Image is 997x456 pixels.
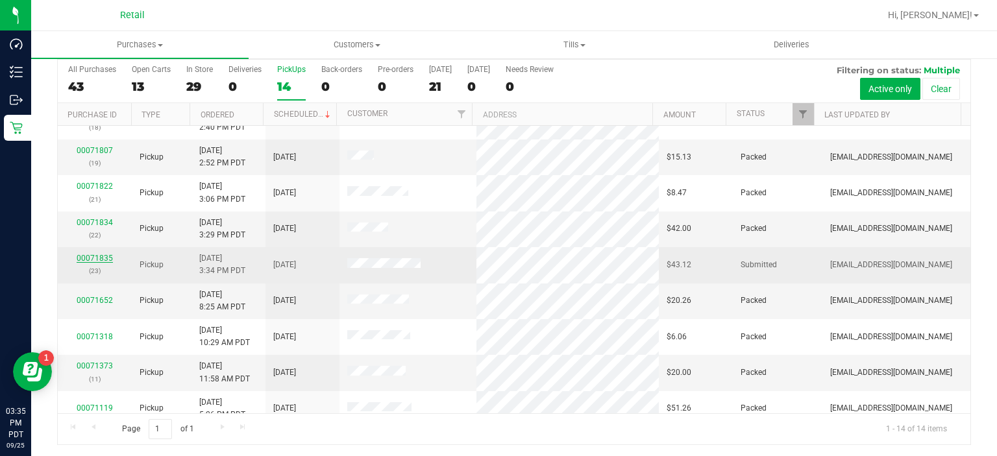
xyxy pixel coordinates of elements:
a: 00071652 [77,296,113,305]
div: 21 [429,79,452,94]
a: Last Updated By [824,110,890,119]
a: Purchases [31,31,249,58]
span: Packed [741,402,767,414]
span: [DATE] [273,222,296,235]
span: [EMAIL_ADDRESS][DOMAIN_NAME] [830,366,952,379]
span: [DATE] [273,151,296,163]
div: 0 [378,79,413,94]
span: Purchases [31,39,249,51]
p: (21) [66,193,124,206]
div: 43 [68,79,116,94]
p: (19) [66,157,124,169]
span: [DATE] 3:34 PM PDT [199,252,245,277]
span: Tills [467,39,683,51]
a: 00071119 [77,403,113,413]
div: 0 [321,79,362,94]
span: Packed [741,294,767,307]
p: (11) [66,373,124,385]
p: (18) [66,121,124,134]
span: Multiple [924,65,960,75]
div: Deliveries [228,65,262,74]
span: $42.00 [667,222,691,235]
div: Back-orders [321,65,362,74]
span: $20.00 [667,366,691,379]
span: [DATE] [273,331,296,343]
span: Filtering on status: [837,65,921,75]
span: Hi, [PERSON_NAME]! [888,10,972,20]
div: 13 [132,79,171,94]
p: 09/25 [6,440,25,450]
span: $43.12 [667,259,691,271]
span: Page of 1 [111,419,204,439]
a: Ordered [201,110,234,119]
a: Purchase ID [68,110,117,119]
a: 00071807 [77,146,113,155]
inline-svg: Retail [10,121,23,134]
a: 00071373 [77,361,113,370]
th: Address [472,103,652,126]
span: [DATE] 11:58 AM PDT [199,360,250,385]
span: [DATE] 10:29 AM PDT [199,324,250,349]
div: Open Carts [132,65,171,74]
span: Pickup [140,331,164,343]
a: Customer [347,109,388,118]
span: Submitted [741,259,777,271]
span: Deliveries [756,39,827,51]
a: Amount [663,110,696,119]
a: Filter [793,103,814,125]
div: 0 [467,79,490,94]
p: (22) [66,229,124,241]
span: Customers [249,39,465,51]
div: 0 [228,79,262,94]
span: [DATE] [273,402,296,414]
a: Filter [450,103,472,125]
span: Packed [741,366,767,379]
span: [DATE] [273,259,296,271]
span: [DATE] 2:52 PM PDT [199,145,245,169]
input: 1 [149,419,172,439]
div: 29 [186,79,213,94]
span: Pickup [140,366,164,379]
span: Pickup [140,151,164,163]
a: Status [737,109,765,118]
div: 0 [506,79,554,94]
span: Packed [741,331,767,343]
div: Needs Review [506,65,554,74]
inline-svg: Dashboard [10,38,23,51]
a: Scheduled [274,110,333,119]
a: Deliveries [683,31,900,58]
span: $51.26 [667,402,691,414]
span: Pickup [140,259,164,271]
span: Pickup [140,294,164,307]
span: [EMAIL_ADDRESS][DOMAIN_NAME] [830,151,952,163]
inline-svg: Inventory [10,66,23,78]
div: [DATE] [467,65,490,74]
iframe: Resource center unread badge [38,350,54,366]
a: Type [142,110,160,119]
span: [DATE] [273,294,296,307]
p: 03:35 PM PDT [6,405,25,440]
div: In Store [186,65,213,74]
span: Packed [741,187,767,199]
span: $15.13 [667,151,691,163]
span: Retail [120,10,145,21]
span: Pickup [140,402,164,414]
span: [DATE] 8:25 AM PDT [199,289,245,313]
span: [EMAIL_ADDRESS][DOMAIN_NAME] [830,402,952,414]
span: 1 - 14 of 14 items [876,419,957,438]
button: Active only [860,78,920,100]
span: [DATE] 3:06 PM PDT [199,180,245,205]
span: [EMAIL_ADDRESS][DOMAIN_NAME] [830,222,952,235]
span: Pickup [140,187,164,199]
span: Pickup [140,222,164,235]
a: 00071822 [77,182,113,191]
span: $6.06 [667,331,687,343]
span: [EMAIL_ADDRESS][DOMAIN_NAME] [830,259,952,271]
div: [DATE] [429,65,452,74]
a: 00071834 [77,218,113,227]
span: [EMAIL_ADDRESS][DOMAIN_NAME] [830,187,952,199]
span: Packed [741,151,767,163]
inline-svg: Outbound [10,93,23,106]
span: [DATE] 3:29 PM PDT [199,217,245,241]
div: PickUps [277,65,306,74]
